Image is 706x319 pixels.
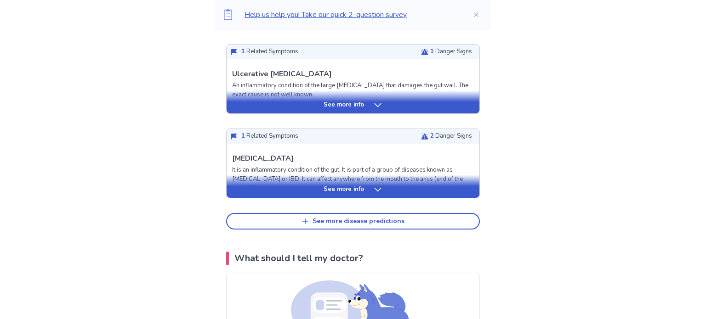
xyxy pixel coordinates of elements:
p: An inflammatory condition of the large [MEDICAL_DATA] that damages the gut wall. The exact cause ... [232,81,474,99]
p: See more info [324,185,364,194]
span: 1 [430,47,434,56]
p: See more info [324,101,364,110]
p: Help us help you! Take our quick 2-question survey [245,9,458,20]
p: Related Symptoms [241,132,298,141]
span: 1 [241,47,245,56]
p: Ulcerative [MEDICAL_DATA] [232,68,332,79]
p: Danger Signs [430,132,472,141]
p: What should I tell my doctor? [234,252,363,265]
span: 1 [241,132,245,140]
div: See more disease predictions [313,218,404,225]
p: Related Symptoms [241,47,298,56]
p: It is an inflammatory condition of the gut. It is part of a group of diseases known as [MEDICAL_D... [232,166,474,193]
button: See more disease predictions [226,213,480,229]
p: [MEDICAL_DATA] [232,153,294,164]
p: Danger Signs [430,47,472,56]
span: 2 [430,132,434,140]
